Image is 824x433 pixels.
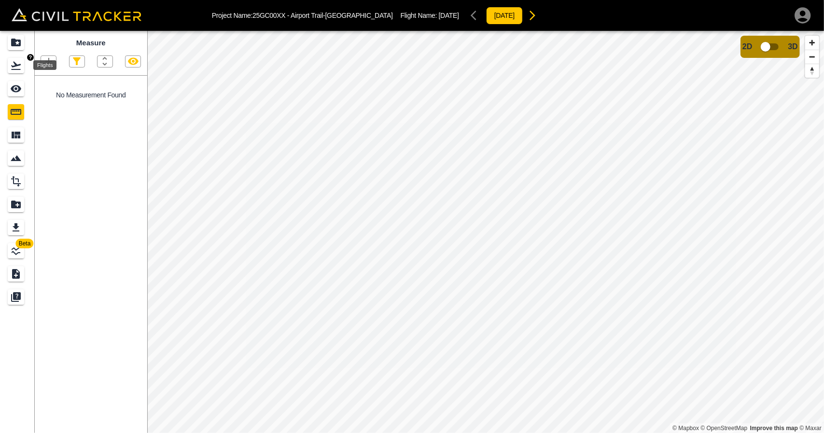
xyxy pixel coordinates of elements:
[33,60,56,70] div: Flights
[750,425,798,432] a: Map feedback
[805,64,819,78] button: Reset bearing to north
[742,42,752,51] span: 2D
[799,425,822,432] a: Maxar
[788,42,798,51] span: 3D
[486,7,523,25] button: [DATE]
[672,425,699,432] a: Mapbox
[147,31,824,433] canvas: Map
[401,12,459,19] p: Flight Name:
[805,36,819,50] button: Zoom in
[212,12,393,19] p: Project Name: 25GC00XX - Airport Trail-[GEOGRAPHIC_DATA]
[439,12,459,19] span: [DATE]
[701,425,748,432] a: OpenStreetMap
[805,50,819,64] button: Zoom out
[12,8,141,22] img: Civil Tracker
